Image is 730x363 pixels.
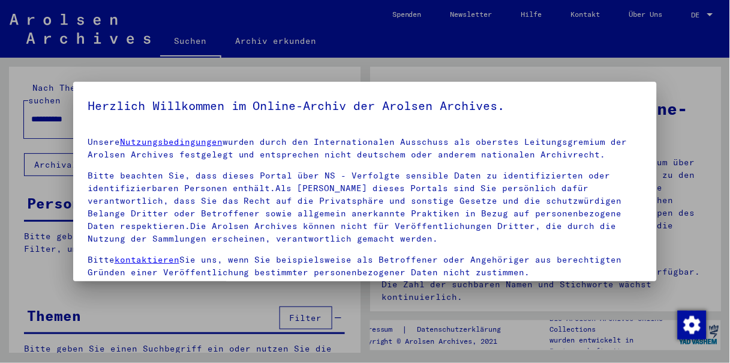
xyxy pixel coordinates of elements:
[88,254,643,279] p: Bitte Sie uns, wenn Sie beispielsweise als Betroffener oder Angehöriger aus berechtigten Gründen ...
[88,136,643,161] p: Unsere wurden durch den Internationalen Ausschuss als oberstes Leitungsgremium der Arolsen Archiv...
[88,96,643,115] h5: Herzlich Willkommen im Online-Archiv der Arolsen Archives.
[115,254,179,265] a: kontaktieren
[678,311,707,340] img: Zustimmung ändern
[677,310,706,339] div: Zustimmung ändern
[120,136,223,147] a: Nutzungsbedingungen
[88,169,643,245] p: Bitte beachten Sie, dass dieses Portal über NS - Verfolgte sensible Daten zu identifizierten oder...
